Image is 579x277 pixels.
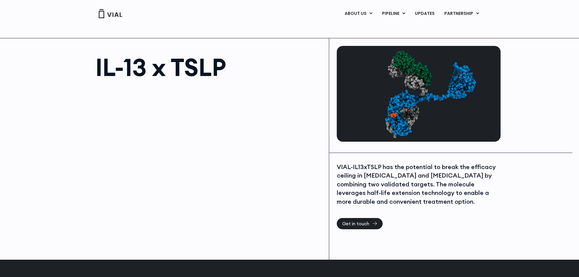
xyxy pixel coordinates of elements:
[95,55,323,79] h1: IL-13 x TSLP
[337,218,383,229] a: Get in touch
[410,9,439,19] a: UPDATES
[337,163,499,206] div: VIAL-IL13xTSLP has the potential to break the efficacy ceiling in [MEDICAL_DATA] and [MEDICAL_DAT...
[342,221,369,226] span: Get in touch
[377,9,410,19] a: PIPELINEMenu Toggle
[340,9,377,19] a: ABOUT USMenu Toggle
[98,9,122,18] img: Vial Logo
[439,9,484,19] a: PARTNERSHIPMenu Toggle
